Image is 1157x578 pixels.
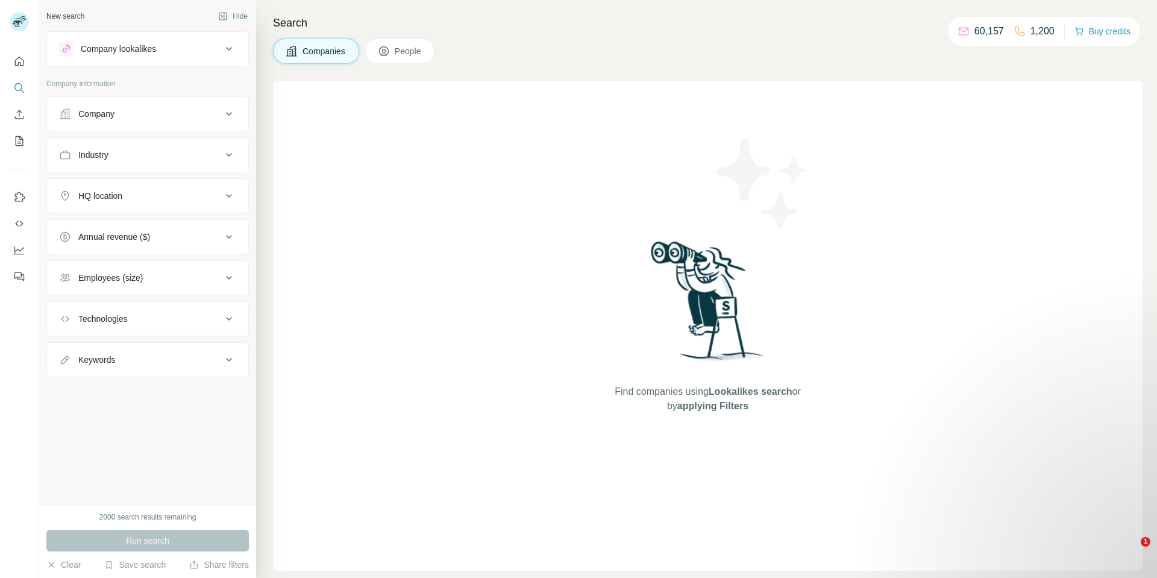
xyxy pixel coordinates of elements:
button: Technologies [47,304,248,333]
button: My lists [10,130,29,152]
div: Keywords [78,354,115,366]
button: Feedback [10,266,29,287]
div: Company [78,108,114,120]
p: 1,200 [1030,24,1055,39]
button: Employees (size) [47,263,248,292]
button: Quick start [10,51,29,72]
div: 2000 search results remaining [99,512,196,523]
button: Enrich CSV [10,104,29,125]
span: applying Filters [677,401,748,411]
h4: Search [273,14,1143,31]
button: Dashboard [10,239,29,261]
button: Hide [210,7,256,25]
div: Employees (size) [78,272,143,284]
button: Share filters [189,559,249,571]
button: Buy credits [1074,23,1130,40]
p: Company information [46,78,249,89]
span: People [395,45,422,57]
span: Find companies using or by [611,385,804,413]
div: HQ location [78,190,122,202]
img: Surfe Illustration - Stars [708,129,817,237]
button: Clear [46,559,81,571]
button: Industry [47,140,248,169]
button: Use Surfe on LinkedIn [10,186,29,208]
div: Technologies [78,313,128,325]
button: HQ location [47,181,248,210]
div: Company lookalikes [81,43,156,55]
img: Surfe Illustration - Woman searching with binoculars [645,238,771,372]
div: New search [46,11,84,22]
span: Companies [303,45,346,57]
div: Annual revenue ($) [78,231,150,243]
button: Use Surfe API [10,213,29,234]
iframe: Intercom live chat [1116,537,1145,566]
div: Industry [78,149,108,161]
p: 60,157 [974,24,1004,39]
button: Keywords [47,345,248,374]
button: Annual revenue ($) [47,222,248,251]
button: Search [10,77,29,99]
button: Company lookalikes [47,34,248,63]
span: Lookalikes search [709,386,792,397]
span: 1 [1141,537,1150,547]
button: Company [47,99,248,128]
button: Save search [104,559,166,571]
